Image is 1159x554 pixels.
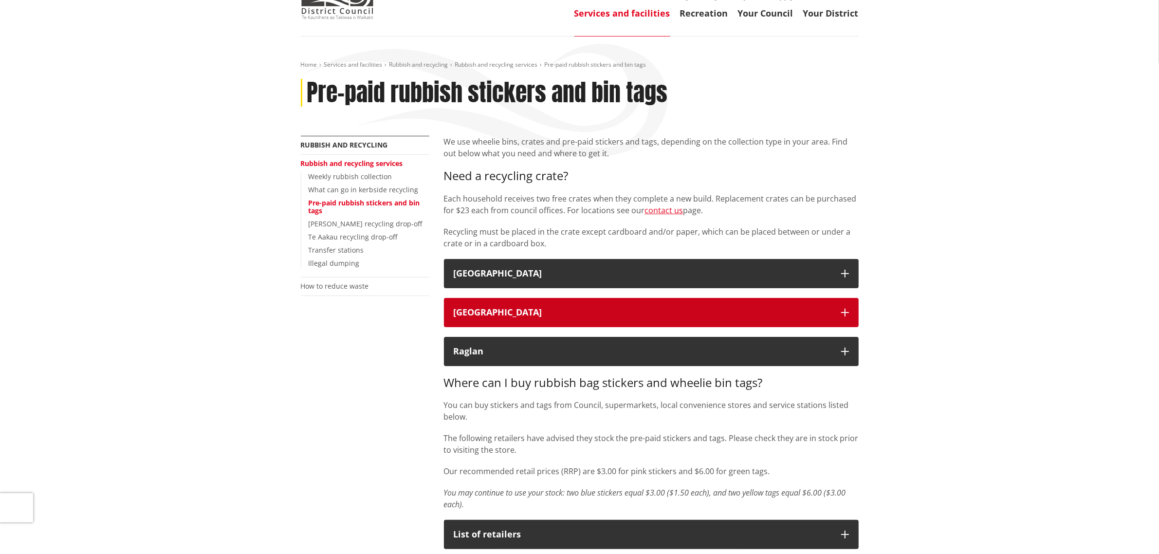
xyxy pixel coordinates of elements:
[545,60,646,69] span: Pre-paid rubbish stickers and bin tags
[444,376,859,390] h3: Where can I buy rubbish bag stickers and wheelie bin tags?
[454,308,831,317] div: [GEOGRAPHIC_DATA]
[454,269,831,278] div: [GEOGRAPHIC_DATA]
[309,232,398,241] a: Te Aakau recycling drop-off
[444,298,859,327] button: [GEOGRAPHIC_DATA]
[301,281,369,291] a: How to reduce waste
[324,60,383,69] a: Services and facilities
[309,198,420,216] a: Pre-paid rubbish stickers and bin tags
[444,465,859,477] p: Our recommended retail prices (RRP) are $3.00 for pink stickers and $6.00 for green tags.
[803,7,859,19] a: Your District
[444,399,859,423] p: You can buy stickers and tags from Council, supermarkets, local convenience stores and service st...
[454,347,831,356] div: Raglan
[680,7,728,19] a: Recreation
[309,172,392,181] a: Weekly rubbish collection
[444,259,859,288] button: [GEOGRAPHIC_DATA]
[309,259,360,268] a: Illegal dumping
[301,159,403,168] a: Rubbish and recycling services
[307,79,668,107] h1: Pre-paid rubbish stickers and bin tags
[738,7,793,19] a: Your Council
[444,226,859,249] p: Recycling must be placed in the crate except cardboard and/or paper, which can be placed between ...
[444,520,859,549] button: List of retailers
[309,219,423,228] a: [PERSON_NAME] recycling drop-off
[645,205,683,216] a: contact us
[444,193,859,216] p: Each household receives two free crates when they complete a new build. Replacement crates can be...
[301,60,317,69] a: Home
[301,140,388,149] a: Rubbish and recycling
[389,60,448,69] a: Rubbish and recycling
[444,169,859,183] h3: Need a recycling crate?
[301,61,859,69] nav: breadcrumb
[444,487,846,510] em: You may continue to use your stock: two blue stickers equal $3.00 ($1.50 each), and two yellow ta...
[309,185,419,194] a: What can go in kerbside recycling
[444,432,859,456] p: The following retailers have advised they stock the pre-paid stickers and tags. Please check they...
[309,245,364,255] a: Transfer stations
[444,337,859,366] button: Raglan
[574,7,670,19] a: Services and facilities
[455,60,538,69] a: Rubbish and recycling services
[454,530,831,539] div: List of retailers
[444,136,859,159] p: We use wheelie bins, crates and pre-paid stickers and tags, depending on the collection type in y...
